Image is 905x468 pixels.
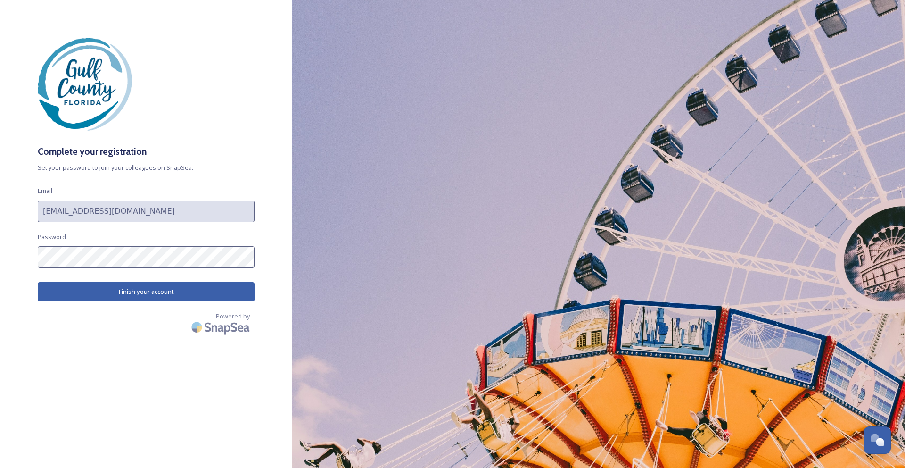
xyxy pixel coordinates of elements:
span: Powered by [216,312,250,321]
button: Finish your account [38,282,255,301]
img: SnapSea Logo [189,316,255,338]
span: Email [38,186,52,195]
span: Set your password to join your colleagues on SnapSea. [38,163,255,172]
button: Open Chat [864,426,891,454]
img: download%20%282%29.png [38,38,132,131]
span: Password [38,233,66,242]
h3: Complete your registration [38,145,255,159]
